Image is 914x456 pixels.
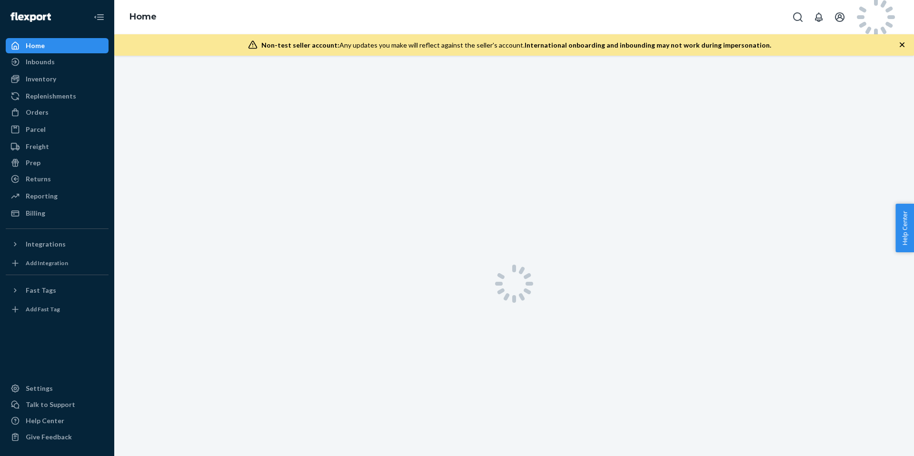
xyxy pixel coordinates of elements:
span: Non-test seller account: [261,41,339,49]
a: Add Integration [6,256,109,271]
div: Replenishments [26,91,76,101]
a: Add Fast Tag [6,302,109,317]
div: Orders [26,108,49,117]
div: Fast Tags [26,286,56,295]
a: Home [6,38,109,53]
button: Open notifications [809,8,828,27]
div: Billing [26,208,45,218]
div: Reporting [26,191,58,201]
button: Help Center [895,204,914,252]
button: Close Navigation [89,8,109,27]
a: Orders [6,105,109,120]
div: Any updates you make will reflect against the seller's account. [261,40,771,50]
button: Integrations [6,237,109,252]
a: Replenishments [6,89,109,104]
a: Freight [6,139,109,154]
a: Parcel [6,122,109,137]
div: Talk to Support [26,400,75,409]
div: Prep [26,158,40,168]
a: Inbounds [6,54,109,69]
a: Help Center [6,413,109,428]
div: Home [26,41,45,50]
button: Open Search Box [788,8,807,27]
a: Billing [6,206,109,221]
div: Integrations [26,239,66,249]
button: Talk to Support [6,397,109,412]
div: Inbounds [26,57,55,67]
a: Settings [6,381,109,396]
ol: breadcrumbs [122,3,164,31]
button: Fast Tags [6,283,109,298]
img: Flexport logo [10,12,51,22]
a: Returns [6,171,109,187]
span: International onboarding and inbounding may not work during impersonation. [525,41,771,49]
div: Parcel [26,125,46,134]
div: Help Center [26,416,64,426]
div: Inventory [26,74,56,84]
button: Give Feedback [6,429,109,445]
div: Add Integration [26,259,68,267]
div: Settings [26,384,53,393]
div: Returns [26,174,51,184]
div: Freight [26,142,49,151]
button: Open account menu [830,8,849,27]
a: Inventory [6,71,109,87]
a: Reporting [6,188,109,204]
div: Add Fast Tag [26,305,60,313]
a: Home [129,11,157,22]
div: Give Feedback [26,432,72,442]
a: Prep [6,155,109,170]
